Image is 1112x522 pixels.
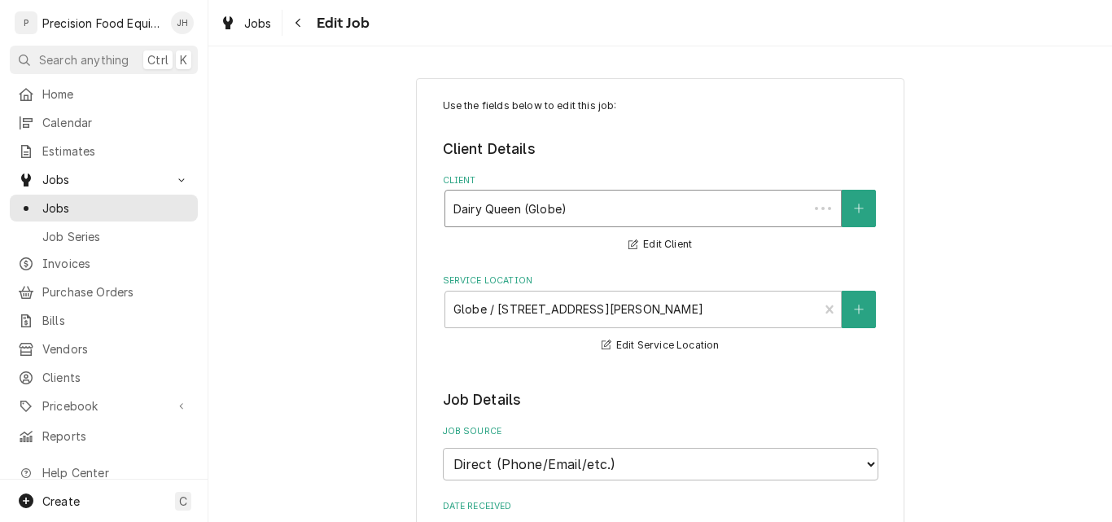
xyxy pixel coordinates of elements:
[286,10,312,36] button: Navigate back
[443,274,878,355] div: Service Location
[244,15,272,32] span: Jobs
[42,171,165,188] span: Jobs
[42,369,190,386] span: Clients
[42,15,162,32] div: Precision Food Equipment LLC
[443,274,878,287] label: Service Location
[10,423,198,450] a: Reports
[443,138,878,160] legend: Client Details
[42,228,190,245] span: Job Series
[171,11,194,34] div: Jason Hertel's Avatar
[443,99,878,113] p: Use the fields below to edit this job:
[10,223,198,250] a: Job Series
[10,336,198,362] a: Vendors
[10,393,198,419] a: Go to Pricebook
[15,11,37,34] div: P
[42,255,190,272] span: Invoices
[443,174,878,187] label: Client
[42,464,188,481] span: Help Center
[42,340,190,358] span: Vendors
[42,86,190,103] span: Home
[854,304,864,315] svg: Create New Location
[180,51,187,68] span: K
[842,190,876,227] button: Create New Client
[179,493,187,510] span: C
[42,200,190,217] span: Jobs
[42,283,190,300] span: Purchase Orders
[443,500,878,513] label: Date Received
[10,364,198,391] a: Clients
[10,81,198,107] a: Home
[10,279,198,305] a: Purchase Orders
[213,10,278,37] a: Jobs
[42,494,80,508] span: Create
[10,250,198,277] a: Invoices
[443,425,878,438] label: Job Source
[42,428,190,445] span: Reports
[147,51,169,68] span: Ctrl
[599,336,722,356] button: Edit Service Location
[42,312,190,329] span: Bills
[10,46,198,74] button: Search anythingCtrlK
[443,389,878,410] legend: Job Details
[842,291,876,328] button: Create New Location
[10,459,198,486] a: Go to Help Center
[10,138,198,164] a: Estimates
[854,203,864,214] svg: Create New Client
[42,143,190,160] span: Estimates
[42,397,165,415] span: Pricebook
[10,307,198,334] a: Bills
[42,114,190,131] span: Calendar
[10,109,198,136] a: Calendar
[443,425,878,480] div: Job Source
[10,166,198,193] a: Go to Jobs
[312,12,370,34] span: Edit Job
[626,235,694,255] button: Edit Client
[443,174,878,255] div: Client
[171,11,194,34] div: JH
[39,51,129,68] span: Search anything
[10,195,198,222] a: Jobs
